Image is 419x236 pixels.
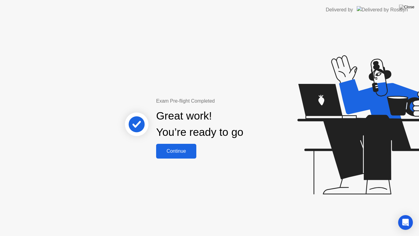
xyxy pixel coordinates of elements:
[399,5,414,10] img: Close
[326,6,353,14] div: Delivered by
[398,215,413,230] div: Open Intercom Messenger
[156,97,283,105] div: Exam Pre-flight Completed
[156,108,243,140] div: Great work! You’re ready to go
[357,6,408,13] img: Delivered by Rosalyn
[158,148,194,154] div: Continue
[156,144,196,159] button: Continue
